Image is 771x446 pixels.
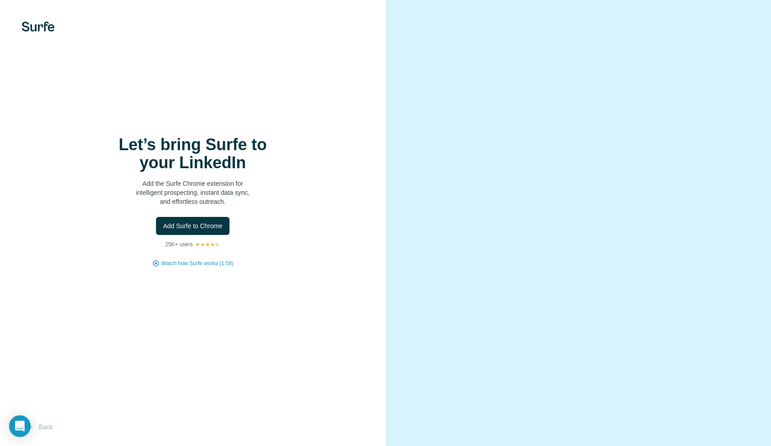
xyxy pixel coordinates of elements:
[156,217,230,235] button: Add Surfe to Chrome
[22,22,55,32] img: Surfe's logo
[165,240,193,248] p: 25K+ users
[103,136,283,172] h1: Let’s bring Surfe to your LinkedIn
[103,179,283,206] p: Add the Surfe Chrome extension for intelligent prospecting, instant data sync, and effortless out...
[22,419,59,435] button: Back
[163,221,223,230] span: Add Surfe to Chrome
[9,415,31,437] div: Open Intercom Messenger
[161,259,234,267] button: Watch how Surfe works (1:58)
[195,242,220,247] img: Rating Stars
